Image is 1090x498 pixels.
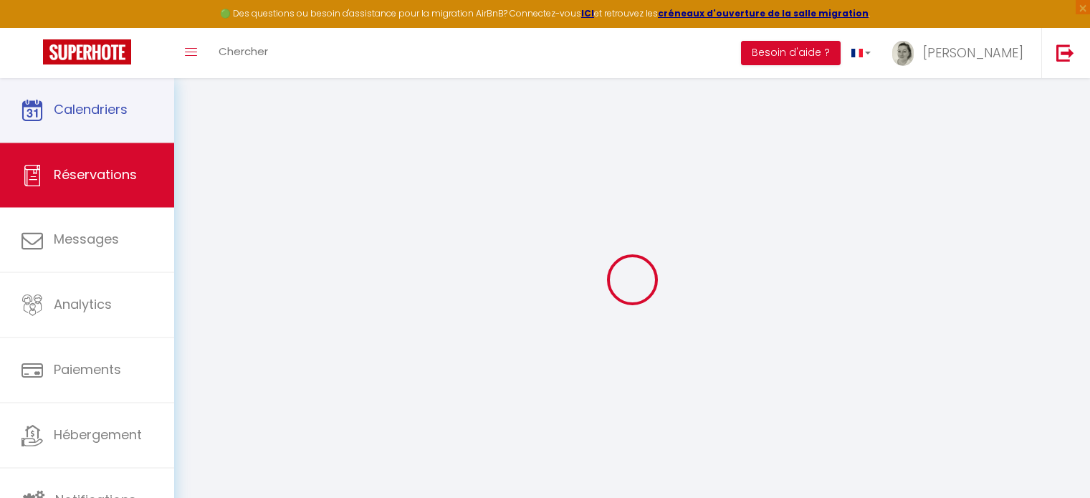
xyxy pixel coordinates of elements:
span: Analytics [54,296,112,314]
a: créneaux d'ouverture de la salle migration [658,7,869,19]
span: Chercher [219,44,268,59]
span: [PERSON_NAME] [923,44,1023,62]
img: Super Booking [43,39,131,64]
button: Besoin d'aide ? [741,41,841,65]
span: Messages [54,231,119,249]
img: ... [892,41,914,66]
span: Hébergement [54,426,142,444]
img: logout [1056,44,1074,62]
span: Paiements [54,361,121,379]
span: Réservations [54,166,137,183]
a: ... [PERSON_NAME] [881,28,1041,78]
a: ICI [581,7,594,19]
span: Calendriers [54,100,128,118]
a: Chercher [208,28,279,78]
